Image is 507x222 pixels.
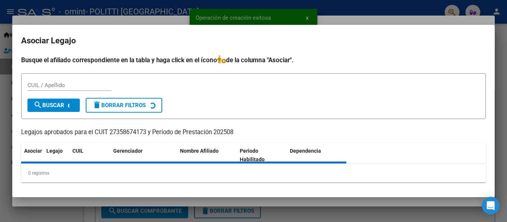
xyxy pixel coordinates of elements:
datatable-header-cell: Gerenciador [110,143,177,168]
datatable-header-cell: Asociar [21,143,43,168]
div: 0 registros [21,164,486,182]
datatable-header-cell: Dependencia [287,143,347,168]
span: Buscar [33,102,64,109]
span: CUIL [72,148,84,154]
span: Borrar Filtros [92,102,146,109]
p: Legajos aprobados para el CUIT 27358674173 y Período de Prestación 202508 [21,128,486,137]
datatable-header-cell: Legajo [43,143,69,168]
button: Buscar [27,99,80,112]
span: Periodo Habilitado [240,148,265,162]
span: Dependencia [290,148,321,154]
span: Gerenciador [113,148,143,154]
div: Open Intercom Messenger [482,197,500,215]
mat-icon: search [33,100,42,109]
datatable-header-cell: Nombre Afiliado [177,143,237,168]
span: Nombre Afiliado [180,148,219,154]
h2: Asociar Legajo [21,34,486,48]
button: Borrar Filtros [86,98,162,113]
span: Asociar [24,148,42,154]
mat-icon: delete [92,100,101,109]
h4: Busque el afiliado correspondiente en la tabla y haga click en el ícono de la columna "Asociar". [21,55,486,65]
span: Legajo [46,148,63,154]
datatable-header-cell: Periodo Habilitado [237,143,287,168]
datatable-header-cell: CUIL [69,143,110,168]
